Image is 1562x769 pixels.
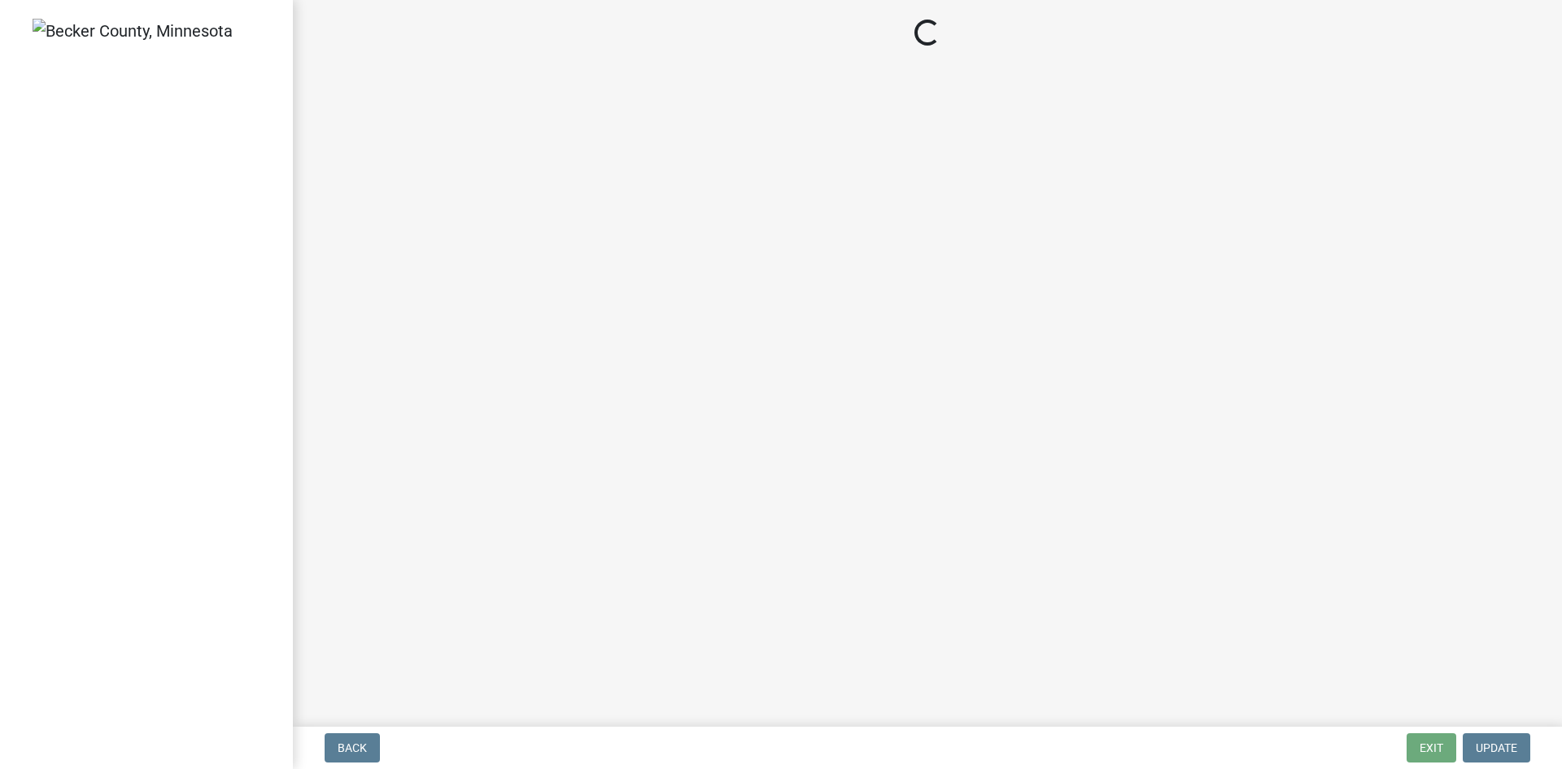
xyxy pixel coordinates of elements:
[1463,733,1530,762] button: Update
[1407,733,1456,762] button: Exit
[325,733,380,762] button: Back
[338,741,367,754] span: Back
[33,19,233,43] img: Becker County, Minnesota
[1476,741,1517,754] span: Update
